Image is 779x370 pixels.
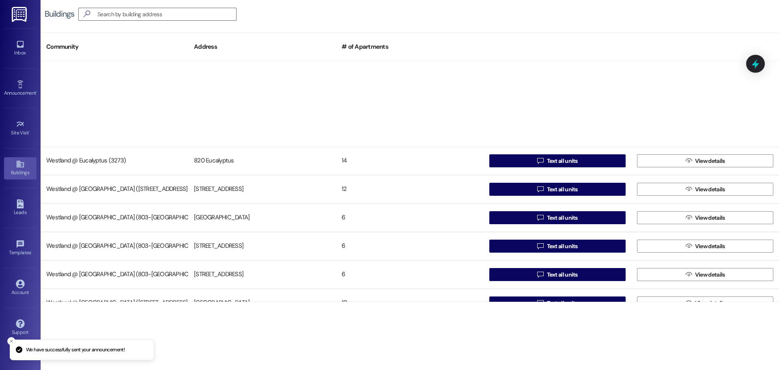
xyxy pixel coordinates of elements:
[336,266,484,283] div: 6
[36,89,37,95] span: •
[4,37,37,59] a: Inbox
[537,214,543,221] i: 
[41,181,188,197] div: Westland @ [GEOGRAPHIC_DATA] ([STREET_ADDRESS][PERSON_NAME]) (3377)
[4,197,37,219] a: Leads
[695,214,725,222] span: View details
[336,181,484,197] div: 12
[188,153,336,169] div: 820 Eucalyptus
[695,270,725,279] span: View details
[489,296,626,309] button: Text all units
[29,129,30,134] span: •
[547,185,578,194] span: Text all units
[4,277,37,299] a: Account
[97,9,236,20] input: Search by building address
[336,37,484,57] div: # of Apartments
[336,295,484,311] div: 10
[537,271,543,278] i: 
[537,186,543,193] i: 
[12,7,28,22] img: ResiDesk Logo
[45,10,74,18] div: Buildings
[489,268,626,281] button: Text all units
[41,238,188,254] div: Westland @ [GEOGRAPHIC_DATA] (803-[GEOGRAPHIC_DATA][PERSON_NAME]) (3298)
[188,266,336,283] div: [STREET_ADDRESS]
[336,238,484,254] div: 6
[547,299,578,307] span: Text all units
[547,214,578,222] span: Text all units
[547,270,578,279] span: Text all units
[637,268,773,281] button: View details
[537,243,543,249] i: 
[489,154,626,167] button: Text all units
[4,317,37,339] a: Support
[686,186,692,193] i: 
[41,295,188,311] div: Westland @ [GEOGRAPHIC_DATA] ([STREET_ADDRESS][PERSON_NAME]) (3306)
[537,158,543,164] i: 
[695,185,725,194] span: View details
[41,266,188,283] div: Westland @ [GEOGRAPHIC_DATA] (803-[GEOGRAPHIC_DATA][PERSON_NAME]) (3298)
[637,211,773,224] button: View details
[695,242,725,251] span: View details
[686,214,692,221] i: 
[188,238,336,254] div: [STREET_ADDRESS]
[188,181,336,197] div: [STREET_ADDRESS]
[537,300,543,306] i: 
[41,153,188,169] div: Westland @ Eucalyptus (3273)
[489,240,626,253] button: Text all units
[26,346,125,354] p: We have successfully sent your announcement!
[188,210,336,226] div: [GEOGRAPHIC_DATA]
[637,240,773,253] button: View details
[637,154,773,167] button: View details
[80,10,93,18] i: 
[686,300,692,306] i: 
[686,243,692,249] i: 
[4,117,37,139] a: Site Visit •
[7,337,15,345] button: Close toast
[336,210,484,226] div: 6
[188,37,336,57] div: Address
[4,237,37,259] a: Templates •
[686,271,692,278] i: 
[695,157,725,165] span: View details
[4,157,37,179] a: Buildings
[31,249,32,254] span: •
[695,299,725,307] span: View details
[547,157,578,165] span: Text all units
[336,153,484,169] div: 14
[41,210,188,226] div: Westland @ [GEOGRAPHIC_DATA] (803-[GEOGRAPHIC_DATA][PERSON_NAME]) (3298)
[41,37,188,57] div: Community
[188,295,336,311] div: [GEOGRAPHIC_DATA]
[489,211,626,224] button: Text all units
[547,242,578,251] span: Text all units
[637,183,773,196] button: View details
[686,158,692,164] i: 
[637,296,773,309] button: View details
[489,183,626,196] button: Text all units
